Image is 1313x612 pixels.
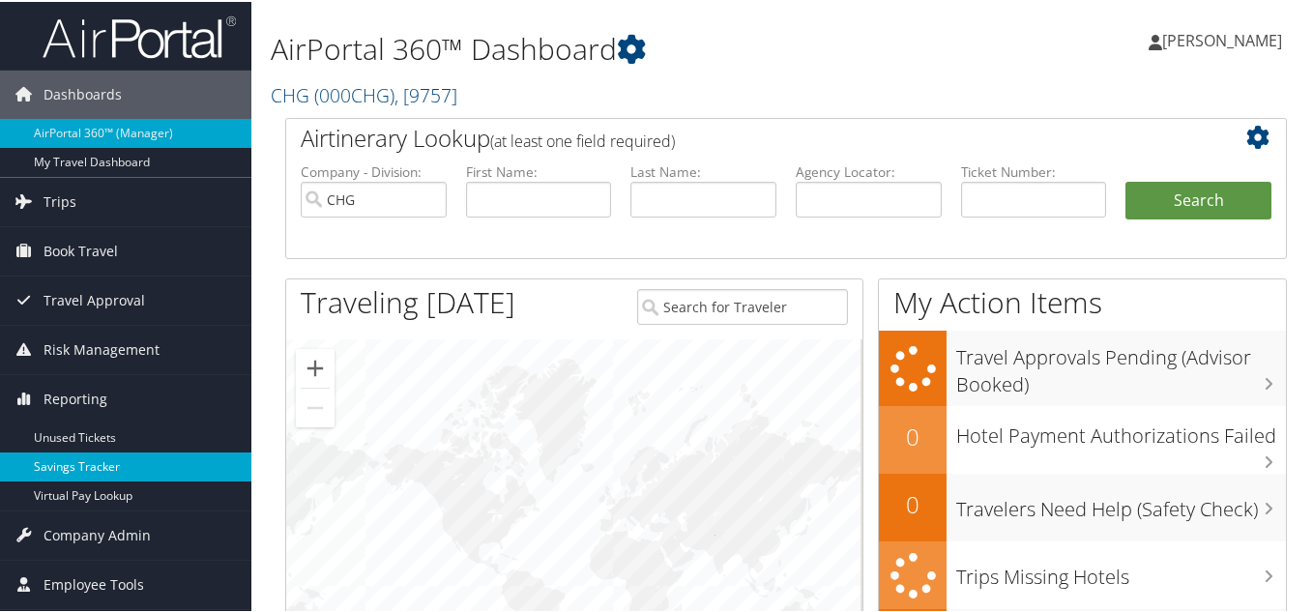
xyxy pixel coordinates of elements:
a: Trips Missing Hotels [879,539,1286,608]
label: Agency Locator: [796,160,942,180]
span: (at least one field required) [490,129,675,150]
label: Ticket Number: [961,160,1107,180]
h3: Hotel Payment Authorizations Failed [956,411,1286,448]
button: Search [1125,180,1271,219]
span: Risk Management [44,324,160,372]
h3: Travel Approvals Pending (Advisor Booked) [956,333,1286,396]
h2: 0 [879,486,947,519]
span: ( 000CHG ) [314,80,394,106]
span: Travel Approval [44,275,145,323]
a: [PERSON_NAME] [1149,10,1301,68]
span: [PERSON_NAME] [1162,28,1282,49]
h1: My Action Items [879,280,1286,321]
a: 0Travelers Need Help (Safety Check) [879,472,1286,539]
img: airportal-logo.png [43,13,236,58]
h1: AirPortal 360™ Dashboard [271,27,958,68]
span: Reporting [44,373,107,422]
span: Trips [44,176,76,224]
a: CHG [271,80,457,106]
h1: Traveling [DATE] [301,280,515,321]
span: Book Travel [44,225,118,274]
h2: Airtinerary Lookup [301,120,1188,153]
button: Zoom in [296,347,335,386]
h3: Trips Missing Hotels [956,552,1286,589]
label: First Name: [466,160,612,180]
label: Company - Division: [301,160,447,180]
label: Last Name: [630,160,776,180]
span: , [ 9757 ] [394,80,457,106]
input: Search for Traveler [637,287,848,323]
a: 0Hotel Payment Authorizations Failed [879,404,1286,472]
span: Employee Tools [44,559,144,607]
h3: Travelers Need Help (Safety Check) [956,484,1286,521]
h2: 0 [879,419,947,452]
button: Zoom out [296,387,335,425]
span: Dashboards [44,69,122,117]
span: Company Admin [44,510,151,558]
a: Travel Approvals Pending (Advisor Booked) [879,329,1286,403]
